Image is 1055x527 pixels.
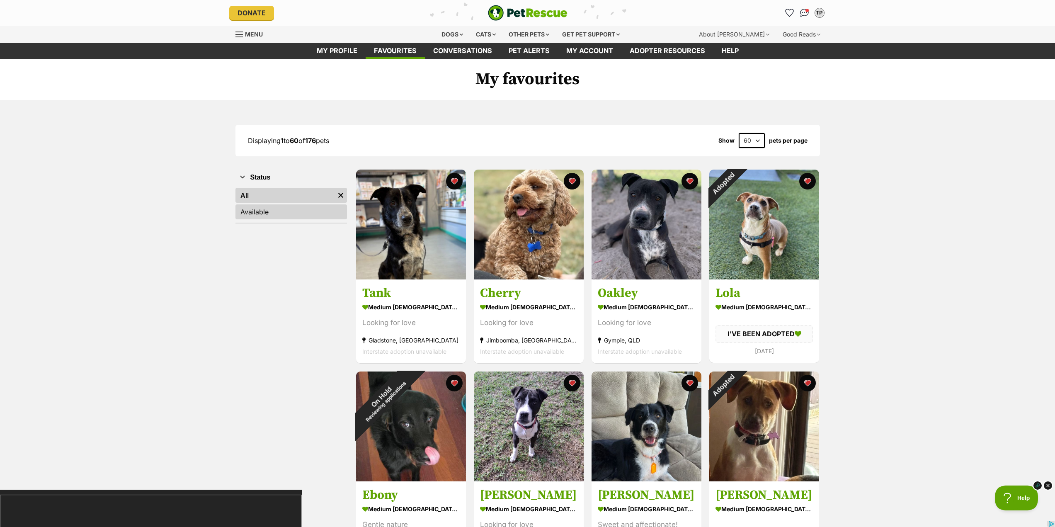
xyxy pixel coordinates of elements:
[436,26,469,43] div: Dogs
[564,173,580,189] button: favourite
[709,170,819,279] img: Lola
[366,43,425,59] a: Favourites
[337,353,429,444] div: On Hold
[362,348,446,355] span: Interstate adoption unavailable
[709,279,819,363] a: Lola medium [DEMOGRAPHIC_DATA] Dog I'VE BEEN ADOPTED [DATE] favourite
[235,204,347,219] a: Available
[480,301,577,313] div: medium [DEMOGRAPHIC_DATA] Dog
[356,170,466,279] img: Tank
[783,6,826,19] ul: Account quick links
[769,137,808,144] label: pets per page
[815,9,824,17] div: TP
[364,380,407,423] span: Reviewing applications
[698,361,747,410] div: Adopted
[592,372,701,481] img: Lara
[698,159,747,208] div: Adopted
[235,186,347,223] div: Status
[235,188,335,203] a: All
[682,375,698,391] button: favourite
[235,172,347,183] button: Status
[362,318,460,329] div: Looking for love
[305,136,316,145] strong: 176
[598,286,695,301] h3: Oakley
[480,318,577,329] div: Looking for love
[356,372,466,481] img: Ebony
[800,9,809,17] img: chat-41dd97257d64d25036548639549fe6c8038ab92f7586957e7f3b1b290dea8141.svg
[783,6,796,19] a: Favourites
[488,5,568,21] img: logo-e224e6f780fb5917bec1dbf3a21bbac754714ae5b6737aabdf751b685950b380.svg
[308,43,366,59] a: My profile
[715,286,813,301] h3: Lola
[356,475,466,483] a: On HoldReviewing applications
[715,325,813,343] div: I'VE BEEN ADOPTED
[813,6,826,19] button: My account
[693,26,775,43] div: About [PERSON_NAME]
[713,43,747,59] a: Help
[474,170,584,279] img: Cherry
[598,301,695,313] div: medium [DEMOGRAPHIC_DATA] Dog
[480,335,577,346] div: Jimboomba, [GEOGRAPHIC_DATA]
[564,375,580,391] button: favourite
[290,136,298,145] strong: 60
[235,26,269,41] a: Menu
[488,5,568,21] a: PetRescue
[229,6,274,20] a: Donate
[362,286,460,301] h3: Tank
[474,372,584,481] img: Hannah
[598,318,695,329] div: Looking for love
[682,173,698,189] button: favourite
[1043,481,1053,491] img: close_dark.svg
[446,173,463,189] button: favourite
[558,43,621,59] a: My account
[474,279,584,364] a: Cherry medium [DEMOGRAPHIC_DATA] Dog Looking for love Jimboomba, [GEOGRAPHIC_DATA] Interstate ado...
[598,335,695,346] div: Gympie, QLD
[500,43,558,59] a: Pet alerts
[248,136,329,145] span: Displaying to of pets
[556,26,626,43] div: Get pet support
[1033,481,1043,491] img: info_dark.svg
[503,26,555,43] div: Other pets
[715,301,813,313] div: medium [DEMOGRAPHIC_DATA] Dog
[598,348,682,355] span: Interstate adoption unavailable
[592,279,701,364] a: Oakley medium [DEMOGRAPHIC_DATA] Dog Looking for love Gympie, QLD Interstate adoption unavailable...
[621,43,713,59] a: Adopter resources
[798,6,811,19] a: Conversations
[777,26,826,43] div: Good Reads
[362,335,460,346] div: Gladstone, [GEOGRAPHIC_DATA]
[799,375,816,391] button: favourite
[715,345,813,357] div: [DATE]
[446,375,463,391] button: favourite
[245,31,263,38] span: Menu
[592,170,701,279] img: Oakley
[362,301,460,313] div: medium [DEMOGRAPHIC_DATA] Dog
[709,372,819,481] img: Drew
[718,137,735,144] span: Show
[799,173,816,189] button: favourite
[470,26,502,43] div: Cats
[709,273,819,281] a: Adopted
[480,286,577,301] h3: Cherry
[335,188,347,203] a: Remove filter
[281,136,284,145] strong: 1
[709,475,819,483] a: Adopted
[356,279,466,364] a: Tank medium [DEMOGRAPHIC_DATA] Dog Looking for love Gladstone, [GEOGRAPHIC_DATA] Interstate adopt...
[425,43,500,59] a: conversations
[480,348,564,355] span: Interstate adoption unavailable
